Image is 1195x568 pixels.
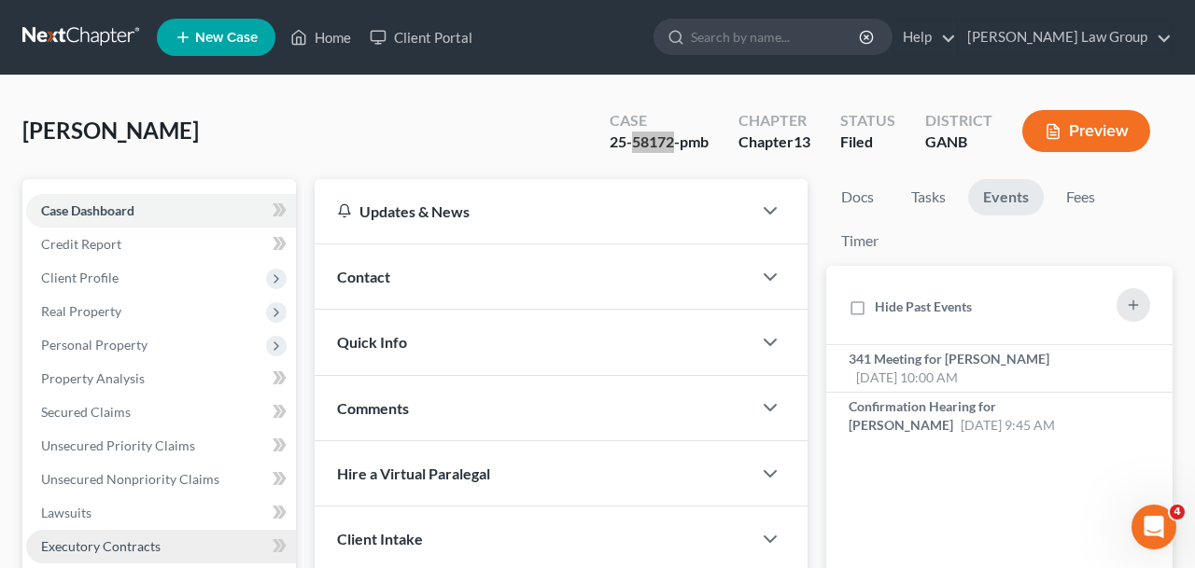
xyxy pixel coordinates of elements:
[41,404,131,420] span: Secured Claims
[26,463,296,496] a: Unsecured Nonpriority Claims
[41,270,119,285] span: Client Profile
[41,471,219,487] span: Unsecured Nonpriority Claims
[26,429,296,463] a: Unsecured Priority Claims
[41,538,161,554] span: Executory Contracts
[337,530,423,547] span: Client Intake
[968,179,1044,215] a: Events
[1170,505,1185,520] span: 4
[1022,110,1150,152] button: Preview
[840,132,895,153] div: Filed
[893,21,956,54] a: Help
[691,20,862,54] input: Search by name...
[26,194,296,228] a: Case Dashboard
[610,110,709,132] div: Case
[849,351,1049,367] span: 341 Meeting for [PERSON_NAME]
[856,369,958,385] span: [DATE] 10:00 AM
[41,370,145,386] span: Property Analysis
[794,132,810,150] span: 13
[337,399,409,417] span: Comments
[41,337,148,353] span: Personal Property
[961,417,1055,433] span: [DATE] 9:45 AM
[826,179,889,215] a: Docs
[195,31,258,45] span: New Case
[41,236,121,252] span: Credit Report
[41,505,91,520] span: Lawsuits
[1051,179,1111,215] a: Fees
[41,202,134,218] span: Case Dashboard
[360,21,482,54] a: Client Portal
[337,268,390,285] span: Contact
[26,362,296,395] a: Property Analysis
[896,179,961,215] a: Tasks
[875,298,972,314] span: Hide Past Events
[281,21,360,54] a: Home
[26,228,296,261] a: Credit Report
[1132,505,1176,549] iframe: Intercom live chat
[26,530,296,563] a: Executory Contracts
[925,132,992,153] div: GANB
[849,398,996,433] span: Confirmation Hearing for [PERSON_NAME]
[738,110,810,132] div: Chapter
[738,132,810,153] div: Chapter
[26,395,296,429] a: Secured Claims
[337,201,729,221] div: Updates & News
[26,496,296,530] a: Lawsuits
[840,110,895,132] div: Status
[22,117,199,144] span: [PERSON_NAME]
[958,21,1172,54] a: [PERSON_NAME] Law Group
[337,333,407,351] span: Quick Info
[925,110,992,132] div: District
[610,132,709,153] div: 25-58172-pmb
[41,303,121,319] span: Real Property
[337,464,490,482] span: Hire a Virtual Paralegal
[41,437,195,453] span: Unsecured Priority Claims
[826,223,893,259] a: Timer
